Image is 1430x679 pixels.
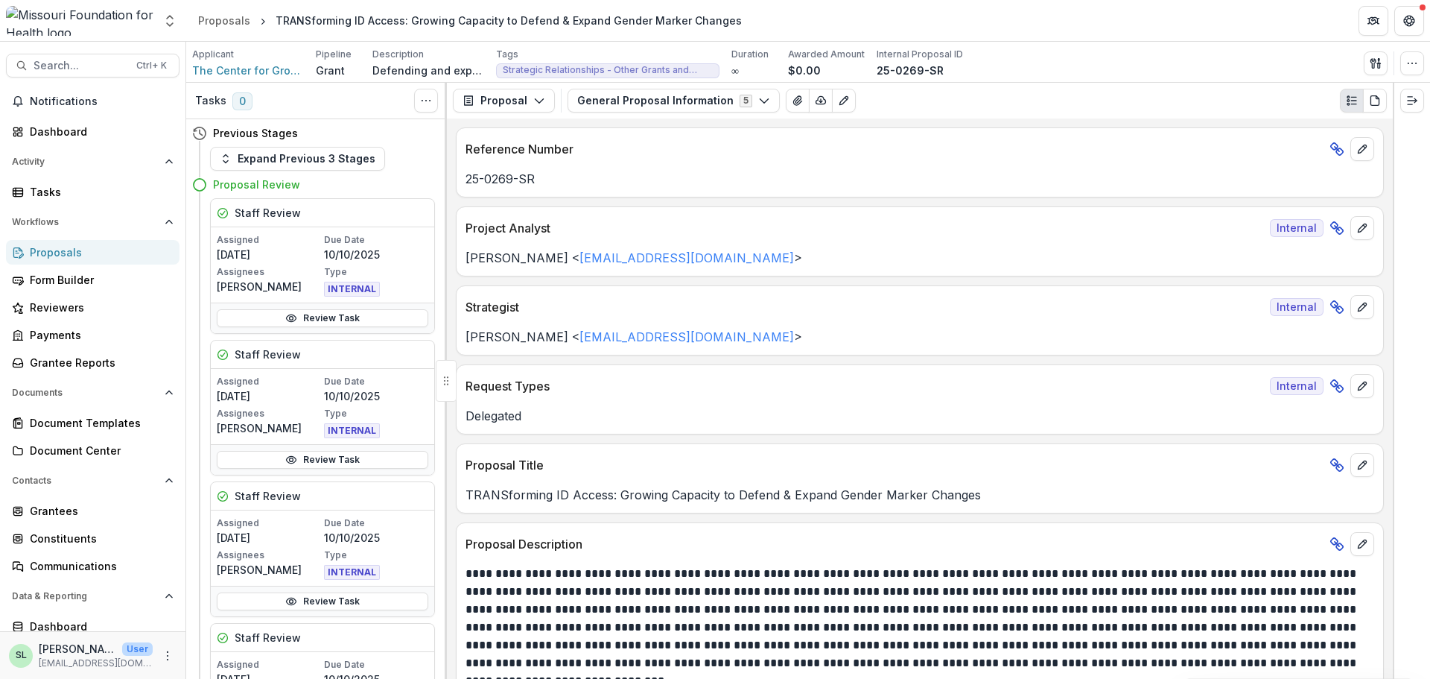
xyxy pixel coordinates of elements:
[30,503,168,519] div: Grantees
[16,651,27,660] div: Sada Lindsey
[30,300,168,315] div: Reviewers
[6,180,179,204] a: Tasks
[324,375,428,388] p: Due Date
[217,265,321,279] p: Assignees
[30,184,168,200] div: Tasks
[276,13,742,28] div: TRANSforming ID Access: Growing Capacity to Defend & Expand Gender Marker Changes
[217,233,321,247] p: Assigned
[6,411,179,435] a: Document Templates
[39,657,153,670] p: [EMAIL_ADDRESS][DOMAIN_NAME]
[6,499,179,523] a: Grantees
[217,658,321,672] p: Assigned
[324,265,428,279] p: Type
[465,377,1264,395] p: Request Types
[213,125,298,141] h4: Previous Stages
[12,591,159,601] span: Data & Reporting
[6,89,179,113] button: Notifications
[877,63,944,78] p: 25-0269-SR
[235,205,301,221] h5: Staff Review
[34,60,127,72] span: Search...
[324,658,428,672] p: Due Date
[1350,374,1374,398] button: edit
[1270,219,1323,237] span: Internal
[30,124,168,139] div: Dashboard
[1350,295,1374,319] button: edit
[6,381,179,405] button: Open Documents
[324,388,428,404] p: 10/10/2025
[6,54,179,78] button: Search...
[453,89,555,113] button: Proposal
[372,48,424,61] p: Description
[217,530,321,546] p: [DATE]
[6,526,179,551] a: Constituents
[324,517,428,530] p: Due Date
[324,247,428,262] p: 10/10/2025
[217,279,321,294] p: [PERSON_NAME]
[579,250,794,265] a: [EMAIL_ADDRESS][DOMAIN_NAME]
[213,177,300,192] h4: Proposal Review
[30,244,168,260] div: Proposals
[192,63,304,78] a: The Center for Growing Justice
[1350,532,1374,556] button: edit
[217,451,428,469] a: Review Task
[6,350,179,375] a: Grantee Reports
[465,328,1374,346] p: [PERSON_NAME] < >
[1363,89,1387,113] button: PDF view
[6,268,179,292] a: Form Builder
[217,562,321,578] p: [PERSON_NAME]
[159,6,180,36] button: Open entity switcher
[159,647,177,665] button: More
[12,476,159,486] span: Contacts
[324,565,380,580] span: INTERNAL
[503,65,713,75] span: Strategic Relationships - Other Grants and Contracts
[30,327,168,343] div: Payments
[1350,453,1374,477] button: edit
[232,92,252,110] span: 0
[6,210,179,234] button: Open Workflows
[1270,298,1323,316] span: Internal
[324,549,428,562] p: Type
[6,469,179,493] button: Open Contacts
[568,89,780,113] button: General Proposal Information5
[6,295,179,320] a: Reviewers
[30,355,168,370] div: Grantee Reports
[6,438,179,463] a: Document Center
[877,48,963,61] p: Internal Proposal ID
[12,157,159,167] span: Activity
[788,63,821,78] p: $0.00
[6,240,179,265] a: Proposals
[122,642,153,656] p: User
[324,407,428,420] p: Type
[217,549,321,562] p: Assignees
[217,407,321,420] p: Assignees
[192,10,748,31] nav: breadcrumb
[579,329,794,344] a: [EMAIL_ADDRESS][DOMAIN_NAME]
[217,388,321,404] p: [DATE]
[6,323,179,347] a: Payments
[324,282,380,297] span: INTERNAL
[465,249,1374,267] p: [PERSON_NAME] < >
[1340,89,1364,113] button: Plaintext view
[414,89,438,113] button: Toggle View Cancelled Tasks
[30,272,168,288] div: Form Builder
[1394,6,1424,36] button: Get Help
[324,423,380,438] span: INTERNAL
[235,630,301,645] h5: Staff Review
[12,388,159,398] span: Documents
[6,119,179,144] a: Dashboard
[30,415,168,431] div: Document Templates
[465,486,1374,504] p: TRANSforming ID Access: Growing Capacity to Defend & Expand Gender Marker Changes
[465,456,1323,474] p: Proposal Title
[195,95,226,107] h3: Tasks
[39,641,116,657] p: [PERSON_NAME]
[217,420,321,436] p: [PERSON_NAME]
[465,298,1264,316] p: Strategist
[324,530,428,546] p: 10/10/2025
[731,48,769,61] p: Duration
[12,217,159,227] span: Workflows
[465,407,1374,425] p: Delegated
[30,443,168,458] div: Document Center
[316,63,345,78] p: Grant
[1270,377,1323,395] span: Internal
